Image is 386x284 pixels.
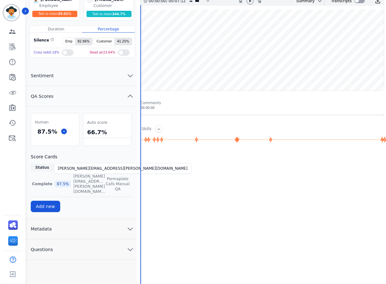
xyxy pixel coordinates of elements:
[86,118,129,127] div: Auto score
[90,48,115,57] div: Dead air 23.64 %
[140,105,384,110] div: 00:00:00
[31,164,54,171] th: Status
[105,176,130,192] span: Permaplate Calls Manual QA
[94,38,115,45] span: Customer
[26,246,58,253] span: Questions
[114,38,132,45] span: 41.25 %
[75,38,92,45] span: 82.96 %
[93,3,132,8] div: Customer
[26,86,137,107] button: QA Scores chevron up
[126,92,134,100] svg: chevron up
[63,38,75,45] span: Emp
[4,5,19,20] img: Bordered avatar
[39,3,78,8] div: Employee
[26,93,59,99] span: QA Scores
[55,181,71,187] div: 87.5 %
[26,239,137,260] button: Questions chevron down
[126,225,134,233] svg: chevron down
[26,219,137,239] button: Metadata chevron down
[73,174,105,194] p: [PERSON_NAME][EMAIL_ADDRESS][PERSON_NAME][DOMAIN_NAME]
[112,12,125,16] span: 344.7 %
[87,11,132,17] div: Talk to listen
[26,226,57,232] span: Metadata
[140,100,384,105] div: Comments
[54,164,72,171] th: Score
[31,201,60,212] button: Add new
[82,26,134,33] div: Percentage
[32,181,52,186] p: Complete
[26,73,59,79] span: Sentiment
[86,127,129,138] div: 66.7%
[35,120,48,125] span: Human
[32,38,54,45] div: Silence
[36,126,58,137] div: 87.5 %
[31,154,132,160] h3: Score Cards
[126,246,134,253] svg: chevron down
[26,66,137,86] button: Sentiment chevron down
[34,48,59,57] div: Cross talk 0.18 %
[30,26,82,33] div: Duration
[126,72,134,79] svg: chevron down
[58,166,188,171] div: [PERSON_NAME][EMAIL_ADDRESS][PERSON_NAME][DOMAIN_NAME]
[32,11,77,17] div: Talk to listen
[58,12,71,16] span: 29.01 %
[142,126,151,132] div: Skills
